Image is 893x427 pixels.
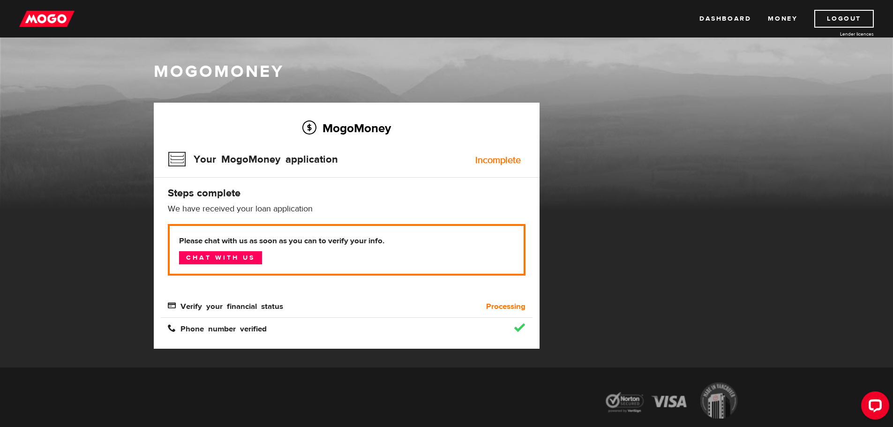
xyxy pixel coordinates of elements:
[168,301,283,309] span: Verify your financial status
[154,62,740,82] h1: MogoMoney
[854,388,893,427] iframe: LiveChat chat widget
[168,324,267,332] span: Phone number verified
[768,10,797,28] a: Money
[475,156,521,165] div: Incomplete
[803,30,874,37] a: Lender licences
[814,10,874,28] a: Logout
[168,147,338,172] h3: Your MogoMoney application
[168,187,525,200] h4: Steps complete
[168,118,525,138] h2: MogoMoney
[168,203,525,215] p: We have received your loan application
[179,251,262,264] a: Chat with us
[179,235,514,247] b: Please chat with us as soon as you can to verify your info.
[486,301,525,312] b: Processing
[699,10,751,28] a: Dashboard
[19,10,75,28] img: mogo_logo-11ee424be714fa7cbb0f0f49df9e16ec.png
